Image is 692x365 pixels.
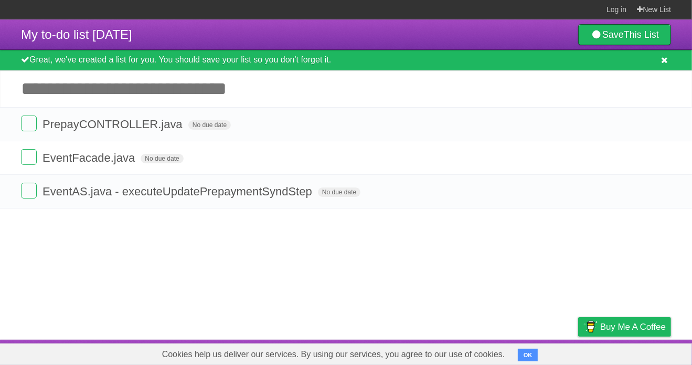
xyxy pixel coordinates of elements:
a: Developers [473,342,516,362]
a: Suggest a feature [605,342,671,362]
label: Done [21,149,37,165]
span: PrepayCONTROLLER.java [42,118,185,131]
span: EventFacade.java [42,151,137,164]
a: Terms [529,342,552,362]
span: Cookies help us deliver our services. By using our services, you agree to our use of cookies. [152,344,516,365]
span: No due date [141,154,183,163]
label: Done [21,183,37,199]
span: Buy me a coffee [600,318,666,336]
label: Done [21,116,37,131]
a: Privacy [565,342,592,362]
span: My to-do list [DATE] [21,27,132,41]
span: EventAS.java - executeUpdatePrepaymentSyndStep [42,185,315,198]
span: No due date [318,187,360,197]
button: OK [518,349,538,361]
img: Buy me a coffee [583,318,598,336]
b: This List [624,29,659,40]
span: No due date [188,120,231,130]
a: About [439,342,461,362]
a: SaveThis List [578,24,671,45]
a: Buy me a coffee [578,317,671,337]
